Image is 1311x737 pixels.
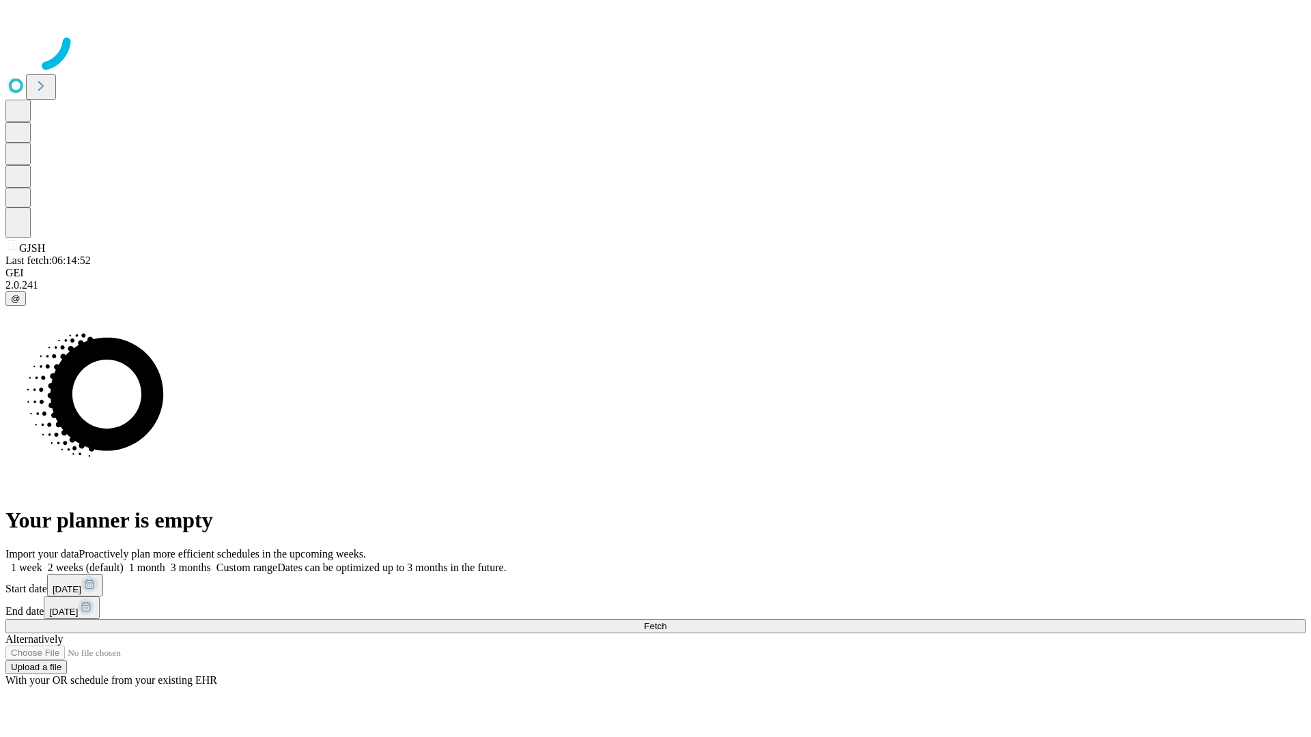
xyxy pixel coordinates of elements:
[644,621,666,631] span: Fetch
[171,562,211,573] span: 3 months
[277,562,506,573] span: Dates can be optimized up to 3 months in the future.
[5,267,1306,279] div: GEI
[5,508,1306,533] h1: Your planner is empty
[5,291,26,306] button: @
[49,607,78,617] span: [DATE]
[5,548,79,560] span: Import your data
[5,596,1306,619] div: End date
[5,279,1306,291] div: 2.0.241
[5,255,91,266] span: Last fetch: 06:14:52
[129,562,165,573] span: 1 month
[44,596,100,619] button: [DATE]
[5,633,63,645] span: Alternatively
[5,660,67,674] button: Upload a file
[19,242,45,254] span: GJSH
[216,562,277,573] span: Custom range
[5,574,1306,596] div: Start date
[5,674,217,686] span: With your OR schedule from your existing EHR
[11,562,42,573] span: 1 week
[5,619,1306,633] button: Fetch
[11,293,20,304] span: @
[79,548,366,560] span: Proactively plan more efficient schedules in the upcoming weeks.
[53,584,81,594] span: [DATE]
[47,574,103,596] button: [DATE]
[48,562,124,573] span: 2 weeks (default)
